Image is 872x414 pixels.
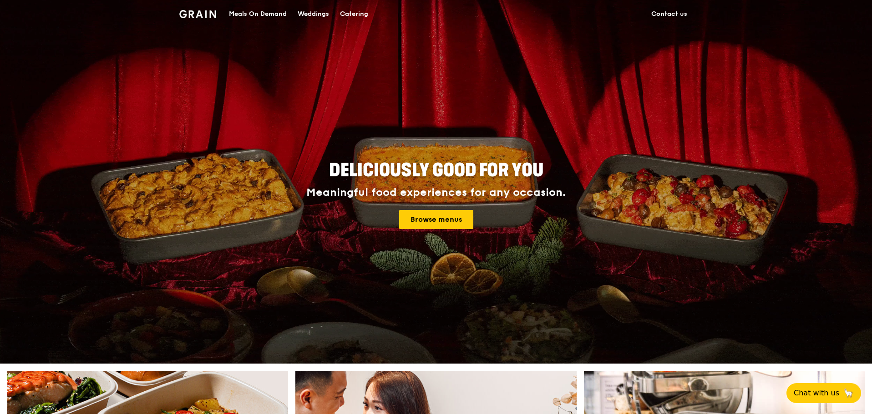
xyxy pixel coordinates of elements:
a: Contact us [646,0,693,28]
div: Weddings [298,0,329,28]
a: Browse menus [399,210,473,229]
span: 🦙 [843,388,854,399]
div: Meals On Demand [229,0,287,28]
div: Catering [340,0,368,28]
div: Meaningful food experiences for any occasion. [272,186,600,199]
a: Catering [335,0,374,28]
span: Chat with us [794,388,839,399]
button: Chat with us🦙 [786,383,861,403]
span: Deliciously good for you [329,160,543,181]
img: Grain [179,10,216,18]
a: Weddings [292,0,335,28]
